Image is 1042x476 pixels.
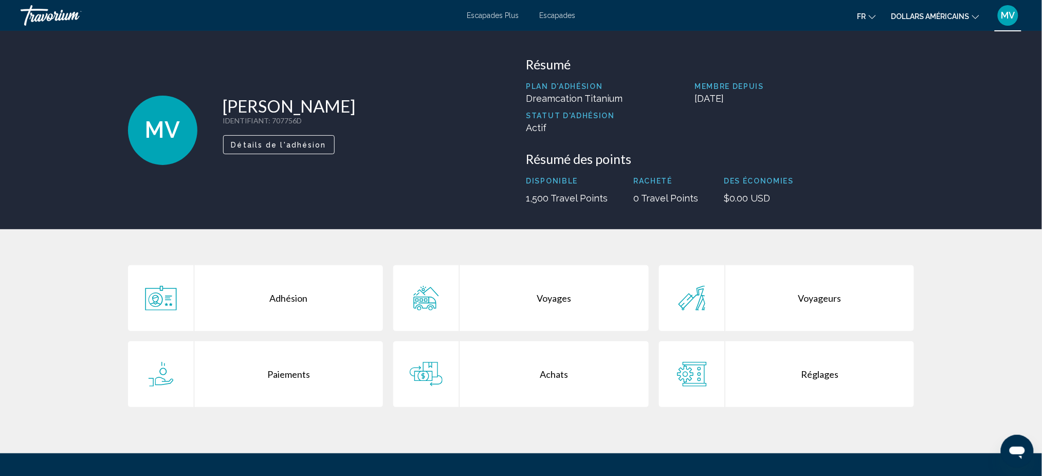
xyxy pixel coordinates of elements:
[725,265,915,331] div: Voyageurs
[857,12,866,21] font: fr
[223,96,356,116] h1: [PERSON_NAME]
[725,341,915,407] div: Réglages
[194,341,383,407] div: Paiements
[857,9,876,24] button: Changer de langue
[526,193,608,204] p: 1,500 Travel Points
[231,141,326,149] span: Détails de l'adhésion
[460,265,649,331] div: Voyages
[659,265,915,331] a: Voyageurs
[634,193,699,204] p: 0 Travel Points
[659,341,915,407] a: Réglages
[634,177,699,185] p: Racheté
[194,265,383,331] div: Adhésion
[223,135,335,154] button: Détails de l'adhésion
[891,12,970,21] font: dollars américains
[467,11,519,20] a: Escapades Plus
[695,93,915,104] p: [DATE]
[724,177,794,185] p: Des économies
[460,341,649,407] div: Achats
[695,82,915,90] p: Membre depuis
[145,117,180,143] span: MV
[223,116,356,125] p: : 707756D
[539,11,575,20] a: Escapades
[393,341,649,407] a: Achats
[21,5,456,26] a: Travorium
[995,5,1021,26] button: Menu utilisateur
[526,122,623,133] p: Actif
[526,57,915,72] h3: Résumé
[393,265,649,331] a: Voyages
[526,151,915,167] h3: Résumé des points
[526,177,608,185] p: Disponible
[223,116,269,125] span: IDENTIFIANT
[1001,10,1015,21] font: MV
[724,193,794,204] p: $0.00 USD
[891,9,979,24] button: Changer de devise
[526,82,623,90] p: Plan d'adhésion
[526,112,623,120] p: Statut d'adhésion
[1001,435,1034,468] iframe: Bouton de lancement de la fenêtre de messagerie
[223,138,335,149] a: Détails de l'adhésion
[128,341,383,407] a: Paiements
[128,265,383,331] a: Adhésion
[526,93,623,104] p: Dreamcation Titanium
